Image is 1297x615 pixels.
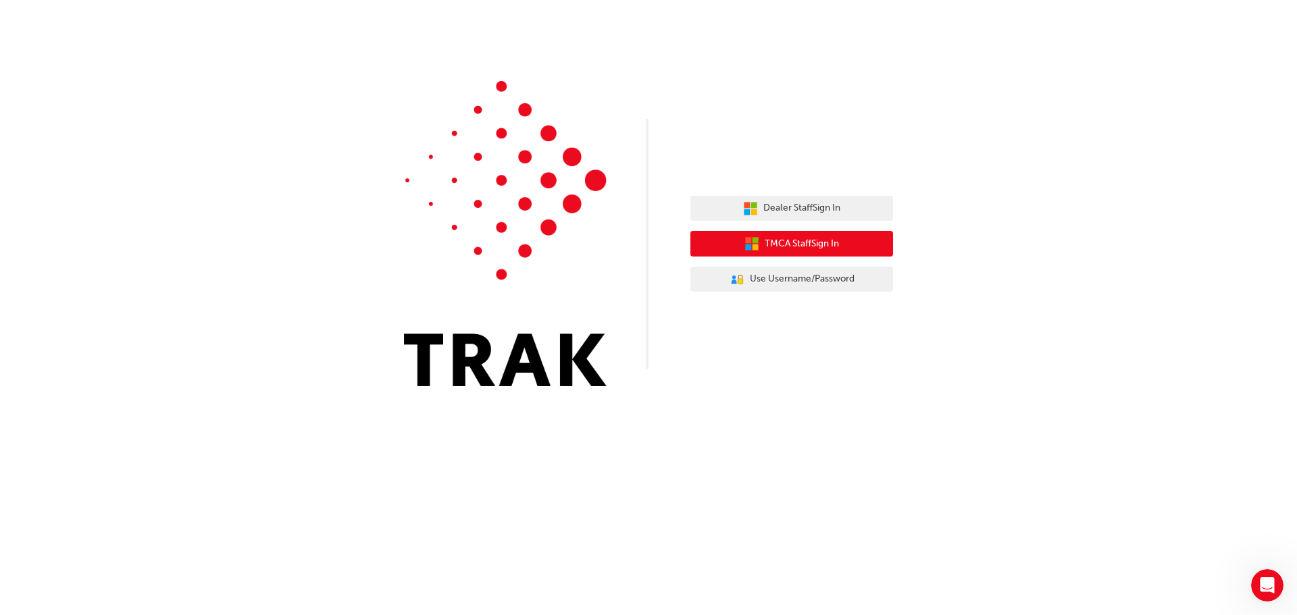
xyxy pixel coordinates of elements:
[1251,569,1283,601] iframe: Intercom live chat
[750,271,855,287] span: Use Username/Password
[765,236,839,252] span: TMCA Staff Sign In
[690,196,893,221] button: Dealer StaffSign In
[690,267,893,292] button: Use Username/Password
[763,200,840,216] span: Dealer Staff Sign In
[690,231,893,257] button: TMCA StaffSign In
[404,81,607,386] img: Trak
